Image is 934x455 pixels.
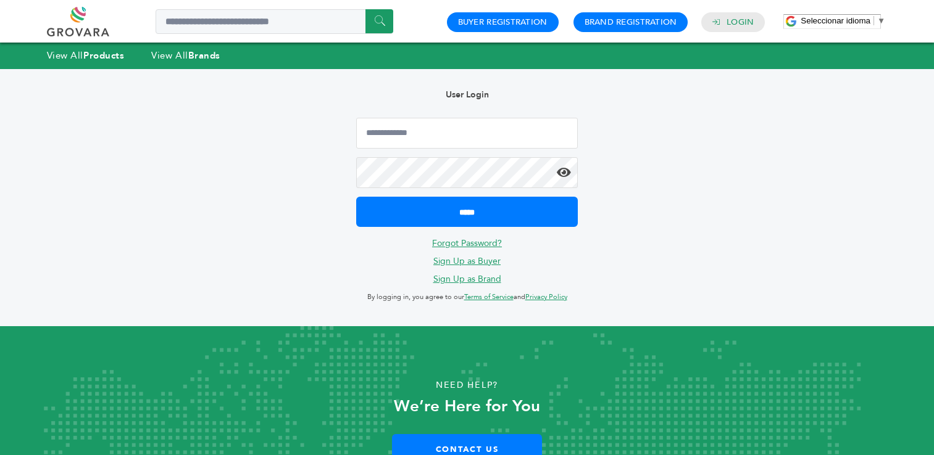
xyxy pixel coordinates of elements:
[47,49,125,62] a: View AllProducts
[188,49,220,62] strong: Brands
[525,292,567,301] a: Privacy Policy
[585,17,677,28] a: Brand Registration
[47,376,888,395] p: Need Help?
[874,16,874,25] span: ​
[432,237,502,249] a: Forgot Password?
[877,16,885,25] span: ▼
[458,17,548,28] a: Buyer Registration
[801,16,885,25] a: Seleccionar idioma​
[151,49,220,62] a: View AllBrands
[156,9,393,34] input: Search a product or brand...
[83,49,124,62] strong: Products
[356,290,577,305] p: By logging in, you agree to our and
[433,273,501,285] a: Sign Up as Brand
[356,157,577,188] input: Password
[446,89,489,100] b: User Login
[727,17,754,28] a: Login
[433,255,501,267] a: Sign Up as Buyer
[356,118,577,149] input: Email Address
[801,16,870,25] span: Seleccionar idioma
[464,292,514,301] a: Terms of Service
[394,395,540,417] strong: We’re Here for You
